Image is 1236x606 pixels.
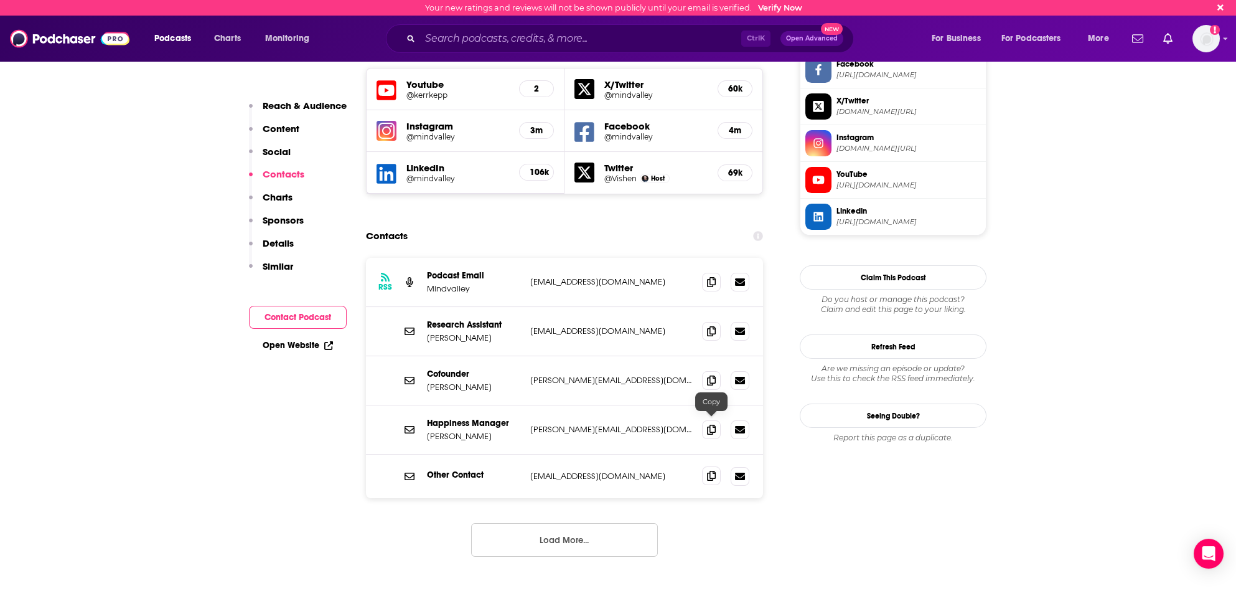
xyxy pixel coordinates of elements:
span: https://www.linkedin.com/company/mindvalley [836,217,981,227]
a: Show notifications dropdown [1127,28,1148,49]
button: Sponsors [249,214,304,237]
img: User Profile [1192,25,1220,52]
span: Instagram [836,132,981,143]
button: Load More... [471,523,658,557]
span: For Podcasters [1001,30,1061,47]
span: Monitoring [265,30,309,47]
span: Do you host or manage this podcast? [800,295,986,305]
p: Social [263,146,291,158]
div: Report this page as a duplicate. [800,433,986,443]
span: Charts [214,30,241,47]
h5: Twitter [604,162,708,174]
p: Sponsors [263,214,304,226]
button: open menu [1079,29,1125,49]
p: [PERSON_NAME] [427,431,520,442]
span: https://www.youtube.com/@kerrkepp [836,181,981,190]
span: https://www.facebook.com/mindvalley [836,70,981,80]
span: For Business [932,30,981,47]
button: Contact Podcast [249,306,347,329]
p: Research Assistant [427,320,520,330]
span: Logged in as BretAita [1192,25,1220,52]
a: Charts [206,29,248,49]
span: Host [651,174,665,182]
h5: 3m [530,125,543,136]
a: Seeing Double? [800,404,986,428]
h3: RSS [378,282,392,292]
span: New [821,23,843,35]
a: YouTube[URL][DOMAIN_NAME] [805,167,981,193]
span: Open Advanced [786,36,838,42]
button: Contacts [249,168,304,191]
p: Mindvalley [427,283,520,294]
a: @mindvalley [604,132,708,141]
button: Social [249,146,291,169]
h5: @kerrkepp [406,90,509,100]
h2: Contacts [366,224,408,248]
div: Open Intercom Messenger [1194,539,1224,569]
p: [PERSON_NAME][EMAIL_ADDRESS][DOMAIN_NAME] [530,375,692,386]
button: open menu [256,29,325,49]
svg: Email not verified [1210,25,1220,35]
h5: @mindvalley [604,90,708,100]
a: Show notifications dropdown [1158,28,1177,49]
p: Cofounder [427,369,520,379]
h5: Instagram [406,120,509,132]
div: Are we missing an episode or update? Use this to check the RSS feed immediately. [800,364,986,384]
button: Claim This Podcast [800,265,986,290]
span: Linkedin [836,206,981,217]
button: open menu [993,29,1079,49]
a: Instagram[DOMAIN_NAME][URL] [805,130,981,156]
span: Ctrl K [741,31,770,47]
span: instagram.com/mindvalley [836,144,981,153]
h5: 106k [530,167,543,178]
p: Content [263,123,299,135]
img: iconImage [377,121,396,141]
button: Open AdvancedNew [780,31,843,46]
a: @mindvalley [406,132,509,141]
p: Reach & Audience [263,100,347,111]
p: [PERSON_NAME] [427,382,520,392]
h5: Youtube [406,78,509,90]
button: Refresh Feed [800,334,986,359]
div: Copy [695,392,728,411]
input: Search podcasts, credits, & more... [420,29,741,49]
a: Facebook[URL][DOMAIN_NAME] [805,57,981,83]
a: X/Twitter[DOMAIN_NAME][URL] [805,93,981,120]
div: Search podcasts, credits, & more... [398,24,866,53]
span: More [1088,30,1109,47]
span: X/Twitter [836,95,981,107]
button: Similar [249,260,293,283]
div: Claim and edit this page to your liking. [800,295,986,315]
h5: LinkedIn [406,162,509,174]
span: Podcasts [154,30,191,47]
button: Details [249,237,294,260]
a: Linkedin[URL][DOMAIN_NAME] [805,204,981,230]
button: open menu [923,29,996,49]
h5: 4m [728,125,742,136]
p: [EMAIL_ADDRESS][DOMAIN_NAME] [530,326,692,336]
h5: 69k [728,168,742,178]
button: open menu [146,29,207,49]
p: [EMAIL_ADDRESS][DOMAIN_NAME] [530,471,692,481]
img: Podchaser - Follow, Share and Rate Podcasts [10,27,129,50]
button: Charts [249,191,293,214]
a: @Vishen [604,174,637,183]
p: Other Contact [427,470,520,480]
p: [EMAIL_ADDRESS][DOMAIN_NAME] [530,277,692,287]
span: twitter.com/mindvalley [836,107,981,116]
p: Contacts [263,168,304,180]
h5: @mindvalley [406,174,509,183]
p: Details [263,237,294,249]
h5: 2 [530,83,543,94]
p: Similar [263,260,293,272]
div: Your new ratings and reviews will not be shown publicly until your email is verified. [425,3,802,12]
p: Happiness Manager [427,418,520,428]
p: [PERSON_NAME][EMAIL_ADDRESS][DOMAIN_NAME] [530,424,692,435]
button: Reach & Audience [249,100,347,123]
h5: Facebook [604,120,708,132]
a: Open Website [263,340,333,351]
span: Facebook [836,59,981,70]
